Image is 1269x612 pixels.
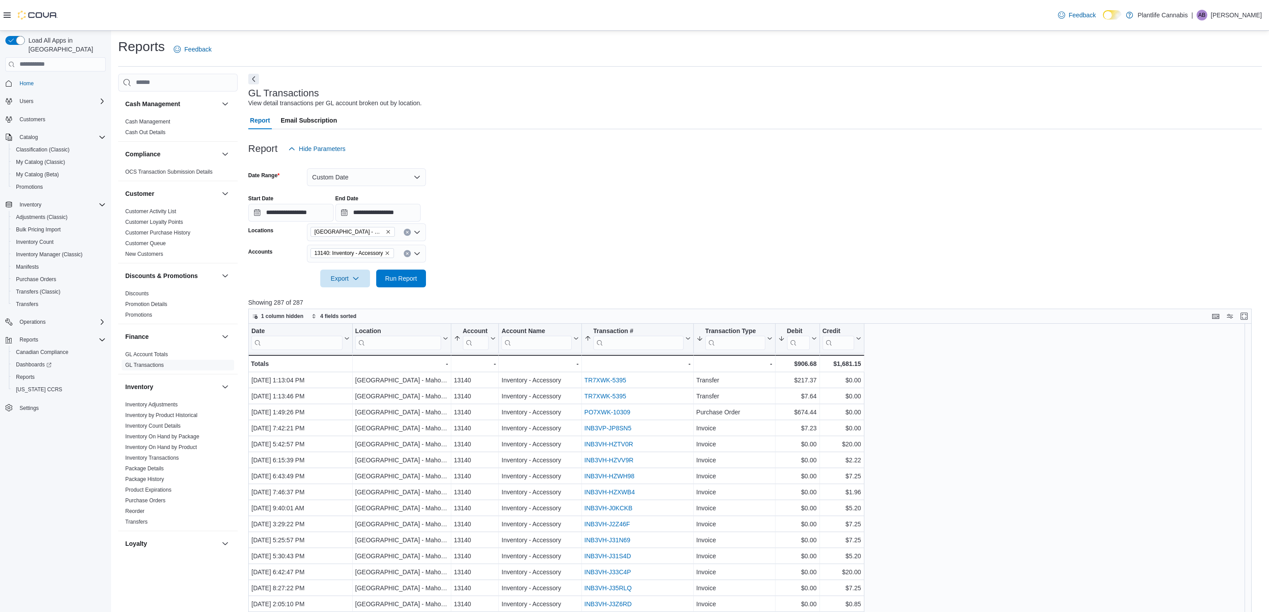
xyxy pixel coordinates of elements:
[308,311,360,322] button: 4 fields sorted
[12,237,106,247] span: Inventory Count
[778,407,816,417] div: $674.44
[696,391,772,401] div: Transfer
[125,433,199,440] span: Inventory On Hand by Package
[462,327,489,350] div: Account #
[125,240,166,246] a: Customer Queue
[25,36,106,54] span: Load All Apps in [GEOGRAPHIC_DATA]
[125,290,149,297] a: Discounts
[584,552,631,560] a: INB3VH-J31S4D
[248,172,280,179] label: Date Range
[125,99,218,108] button: Cash Management
[12,182,106,192] span: Promotions
[584,521,630,528] a: INB3VH-J2Z46F
[453,327,496,350] button: Account #
[1103,10,1122,20] input: Dark Mode
[220,149,231,159] button: Compliance
[584,536,630,544] a: INB3VH-J31N69
[16,96,106,107] span: Users
[118,38,165,56] h1: Reports
[16,114,49,125] a: Customers
[248,298,1262,307] p: Showing 287 of 287
[326,270,365,287] span: Export
[118,399,238,531] div: Inventory
[453,358,496,369] div: -
[125,423,181,429] a: Inventory Count Details
[778,439,816,449] div: $0.00
[170,40,215,58] a: Feedback
[2,113,109,126] button: Customers
[414,229,421,236] button: Open list of options
[12,212,106,223] span: Adjustments (Classic)
[2,131,109,143] button: Catalog
[12,224,64,235] a: Bulk Pricing Import
[12,224,106,235] span: Bulk Pricing Import
[125,401,178,408] span: Inventory Adjustments
[1210,311,1221,322] button: Keyboard shortcuts
[16,226,61,233] span: Bulk Pricing Import
[1191,10,1193,20] p: |
[12,249,106,260] span: Inventory Manager (Classic)
[2,199,109,211] button: Inventory
[16,361,52,368] span: Dashboards
[12,372,38,382] a: Reports
[16,78,106,89] span: Home
[251,327,342,335] div: Date
[414,250,421,257] button: Open list of options
[125,539,147,548] h3: Loyalty
[125,230,191,236] a: Customer Purchase History
[335,195,358,202] label: End Date
[285,140,349,158] button: Hide Parameters
[12,359,106,370] span: Dashboards
[220,188,231,199] button: Customer
[251,407,350,417] div: [DATE] 1:49:26 PM
[16,403,42,413] a: Settings
[16,386,62,393] span: [US_STATE] CCRS
[16,276,56,283] span: Purchase Orders
[584,489,635,496] a: INB3VH-HZXWB4
[118,167,238,181] div: Compliance
[118,116,238,141] div: Cash Management
[16,146,70,153] span: Classification (Classic)
[125,129,166,135] a: Cash Out Details
[125,250,163,258] span: New Customers
[118,349,238,374] div: Finance
[696,375,772,385] div: Transfer
[822,439,861,449] div: $20.00
[822,423,861,433] div: $0.00
[12,299,42,310] a: Transfers
[320,270,370,287] button: Export
[9,223,109,236] button: Bulk Pricing Import
[778,375,816,385] div: $217.37
[584,473,634,480] a: INB3VH-HZWH98
[248,204,334,222] input: Press the down key to open a popover containing a calendar.
[2,95,109,107] button: Users
[501,327,578,350] button: Account Name
[822,391,861,401] div: $0.00
[320,313,356,320] span: 4 fields sorted
[125,455,179,461] a: Inventory Transactions
[9,248,109,261] button: Inventory Manager (Classic)
[12,359,55,370] a: Dashboards
[2,77,109,90] button: Home
[355,327,441,350] div: Location
[696,358,772,369] div: -
[184,45,211,54] span: Feedback
[12,144,73,155] a: Classification (Classic)
[248,99,422,108] div: View detail transactions per GL account broken out by location.
[501,439,578,449] div: Inventory - Accessory
[220,331,231,342] button: Finance
[125,301,167,308] span: Promotion Details
[12,169,106,180] span: My Catalog (Beta)
[125,311,152,318] span: Promotions
[593,327,683,335] div: Transaction #
[125,189,154,198] h3: Customer
[584,358,690,369] div: -
[125,382,218,391] button: Inventory
[696,407,772,417] div: Purchase Order
[822,358,861,369] div: $1,681.15
[261,313,303,320] span: 1 column hidden
[18,11,58,20] img: Cova
[16,238,54,246] span: Inventory Count
[12,384,106,395] span: Washington CCRS
[118,288,238,324] div: Discounts & Promotions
